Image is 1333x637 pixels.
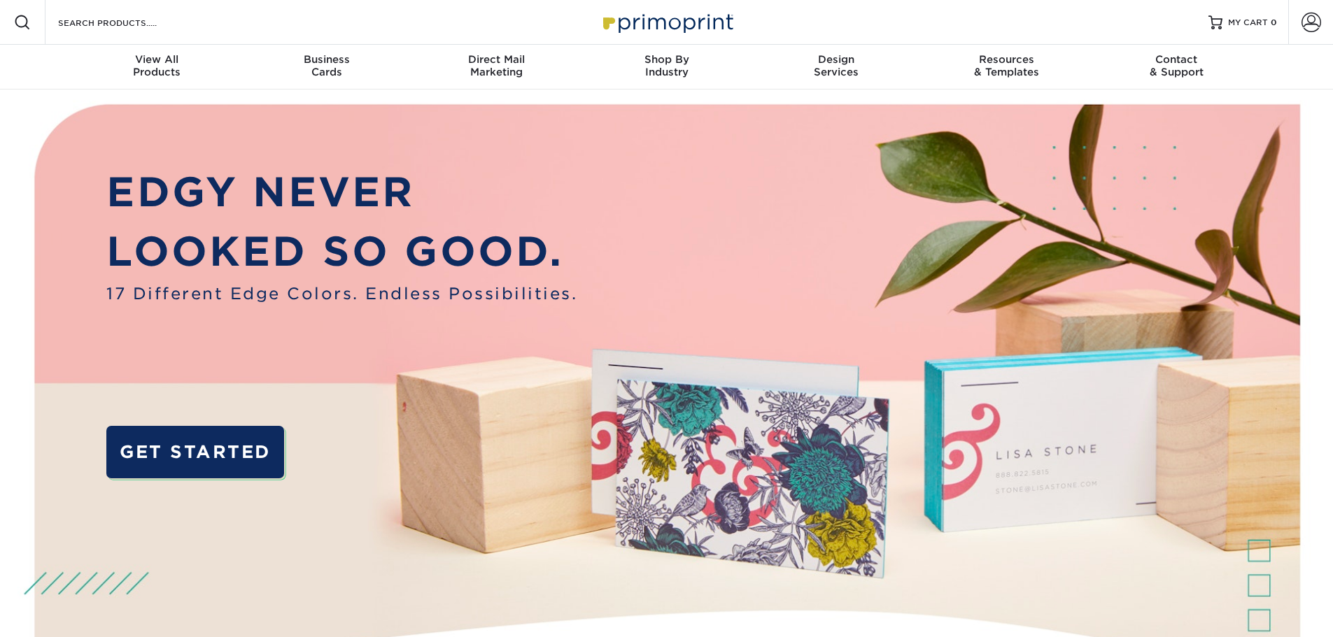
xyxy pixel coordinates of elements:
span: 17 Different Edge Colors. Endless Possibilities. [106,282,577,306]
span: Resources [922,53,1092,66]
a: Contact& Support [1092,45,1262,90]
span: View All [72,53,242,66]
div: Services [752,53,922,78]
div: Marketing [411,53,581,78]
a: View AllProducts [72,45,242,90]
span: MY CART [1228,17,1268,29]
a: Direct MailMarketing [411,45,581,90]
span: Contact [1092,53,1262,66]
div: Cards [241,53,411,78]
span: Shop By [581,53,752,66]
div: Products [72,53,242,78]
span: Business [241,53,411,66]
a: Shop ByIndustry [581,45,752,90]
div: & Support [1092,53,1262,78]
div: & Templates [922,53,1092,78]
a: Resources& Templates [922,45,1092,90]
p: LOOKED SO GOOD. [106,222,577,282]
p: EDGY NEVER [106,162,577,222]
div: Industry [581,53,752,78]
input: SEARCH PRODUCTS..... [57,14,193,31]
a: DesignServices [752,45,922,90]
a: BusinessCards [241,45,411,90]
span: 0 [1271,17,1277,27]
span: Direct Mail [411,53,581,66]
img: Primoprint [597,7,737,37]
a: GET STARTED [106,426,283,478]
span: Design [752,53,922,66]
